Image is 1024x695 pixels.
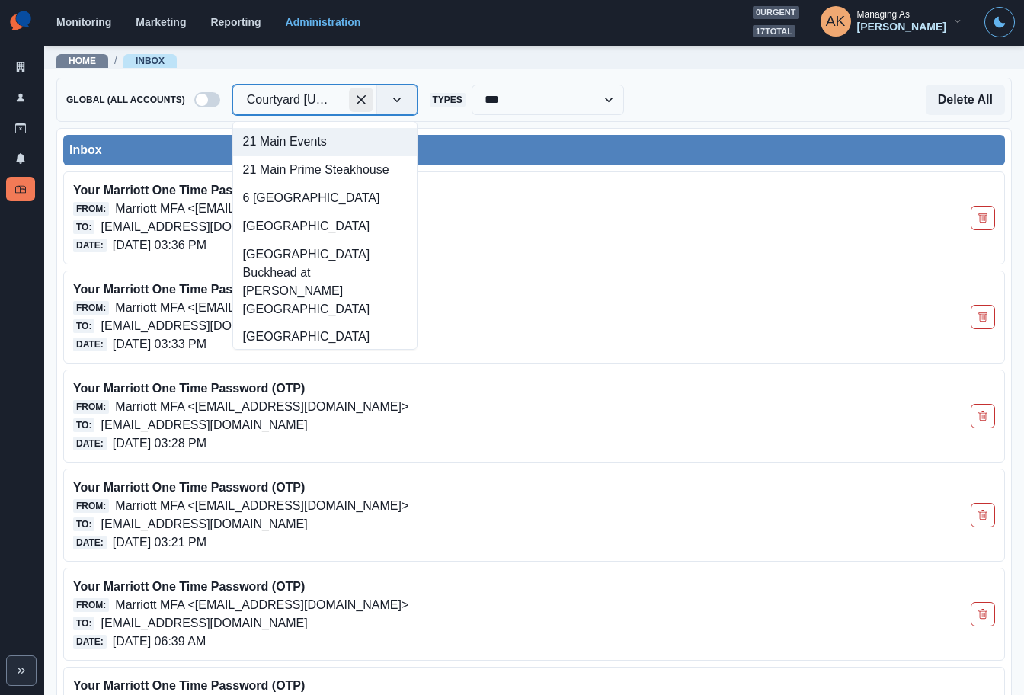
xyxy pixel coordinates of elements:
[926,85,1005,115] button: Delete All
[101,317,307,335] p: [EMAIL_ADDRESS][DOMAIN_NAME]
[826,3,846,40] div: Alex Kalogeropoulos
[136,56,165,66] a: Inbox
[73,517,94,531] span: To:
[113,335,206,354] p: [DATE] 03:33 PM
[73,536,107,549] span: Date:
[73,499,109,513] span: From:
[73,677,811,695] p: Your Marriott One Time Password (OTP)
[73,479,811,497] p: Your Marriott One Time Password (OTP)
[233,128,417,156] div: 21 Main Events
[113,533,206,552] p: [DATE] 03:21 PM
[101,218,307,236] p: [EMAIL_ADDRESS][DOMAIN_NAME]
[6,116,35,140] a: Draft Posts
[73,437,107,450] span: Date:
[6,55,35,79] a: Clients
[115,299,408,317] p: Marriott MFA <[EMAIL_ADDRESS][DOMAIN_NAME]>
[286,16,361,28] a: Administration
[73,400,109,414] span: From:
[115,398,408,416] p: Marriott MFA <[EMAIL_ADDRESS][DOMAIN_NAME]>
[753,25,795,38] span: 17 total
[56,53,177,69] nav: breadcrumb
[136,16,186,28] a: Marketing
[63,93,188,107] span: Global (All Accounts)
[56,16,111,28] a: Monitoring
[73,319,94,333] span: To:
[6,85,35,110] a: Users
[753,6,799,19] span: 0 urgent
[73,301,109,315] span: From:
[113,236,206,255] p: [DATE] 03:36 PM
[115,497,408,515] p: Marriott MFA <[EMAIL_ADDRESS][DOMAIN_NAME]>
[984,7,1015,37] button: Toggle Mode
[73,220,94,234] span: To:
[73,280,811,299] p: Your Marriott One Time Password (OTP)
[73,338,107,351] span: Date:
[73,578,811,596] p: Your Marriott One Time Password (OTP)
[73,635,107,649] span: Date:
[857,21,946,34] div: [PERSON_NAME]
[69,56,96,66] a: Home
[101,614,307,633] p: [EMAIL_ADDRESS][DOMAIN_NAME]
[349,88,373,112] div: Clear selected options
[101,416,307,434] p: [EMAIL_ADDRESS][DOMAIN_NAME]
[971,206,995,230] button: Delete Email
[233,212,417,240] div: [GEOGRAPHIC_DATA]
[115,200,408,218] p: Marriott MFA <[EMAIL_ADDRESS][DOMAIN_NAME]>
[73,181,811,200] p: Your Marriott One Time Password (OTP)
[971,305,995,329] button: Delete Email
[808,6,975,37] button: Managing As[PERSON_NAME]
[73,239,107,252] span: Date:
[73,598,109,612] span: From:
[857,9,910,20] div: Managing As
[233,240,417,323] div: [GEOGRAPHIC_DATA] Buckhead at [PERSON_NAME][GEOGRAPHIC_DATA]
[233,156,417,184] div: 21 Main Prime Steakhouse
[73,202,109,216] span: From:
[114,53,117,69] span: /
[101,515,307,533] p: [EMAIL_ADDRESS][DOMAIN_NAME]
[73,380,811,398] p: Your Marriott One Time Password (OTP)
[210,16,261,28] a: Reporting
[115,596,408,614] p: Marriott MFA <[EMAIL_ADDRESS][DOMAIN_NAME]>
[73,418,94,432] span: To:
[6,655,37,686] button: Expand
[6,177,35,201] a: Inbox
[69,141,999,159] div: Inbox
[971,602,995,626] button: Delete Email
[6,146,35,171] a: Notifications
[113,434,206,453] p: [DATE] 03:28 PM
[233,323,417,351] div: [GEOGRAPHIC_DATA]
[971,404,995,428] button: Delete Email
[73,617,94,630] span: To:
[113,633,206,651] p: [DATE] 06:39 AM
[430,93,466,107] span: Types
[971,503,995,527] button: Delete Email
[233,184,417,213] div: 6 [GEOGRAPHIC_DATA]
